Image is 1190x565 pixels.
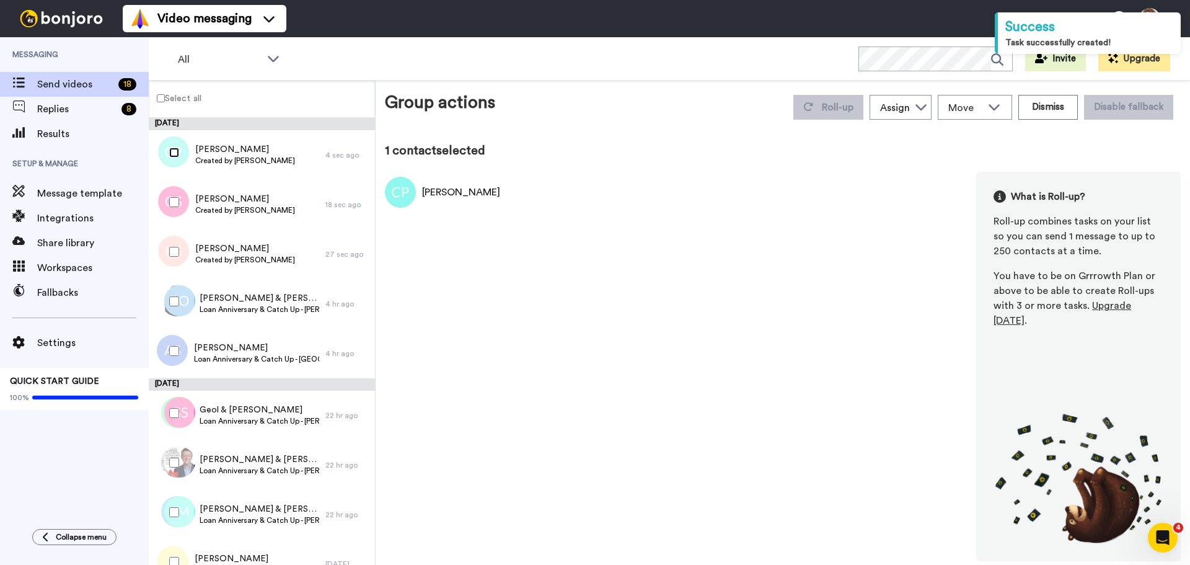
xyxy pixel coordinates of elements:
button: Roll-up [793,95,863,120]
div: Roll-up combines tasks on your list so you can send 1 message to up to 250 contacts at a time. [994,214,1163,259]
span: Workspaces [37,260,149,275]
span: Results [37,127,149,141]
span: Fallbacks [37,285,149,300]
span: What is Roll-up? [1011,189,1085,204]
div: 22 hr ago [325,411,369,420]
span: All [178,52,261,67]
span: [PERSON_NAME] [195,193,295,205]
div: You have to be on Grrrowth Plan or above to be able to create Roll-ups with 3 or more tasks. . [994,269,1163,328]
div: 4 sec ago [325,150,369,160]
span: Created by [PERSON_NAME] [195,205,295,215]
iframe: Intercom live chat [1148,523,1178,553]
span: [PERSON_NAME] [195,143,295,156]
span: Send videos [37,77,113,92]
button: Dismiss [1018,95,1078,120]
span: Geol & [PERSON_NAME] [200,404,319,416]
span: Integrations [37,211,149,226]
div: 27 sec ago [325,249,369,259]
span: Loan Anniversary & Catch Up - [PERSON_NAME] [200,515,319,525]
span: [PERSON_NAME] & [PERSON_NAME] [200,453,319,466]
div: 22 hr ago [325,460,369,470]
span: Video messaging [157,10,252,27]
img: bj-logo-header-white.svg [15,10,108,27]
img: joro-roll.png [994,413,1163,544]
span: [PERSON_NAME] [194,342,319,354]
span: Loan Anniversary & Catch Up - [PERSON_NAME] [200,416,319,426]
span: Move [948,100,982,115]
span: Created by [PERSON_NAME] [195,156,295,166]
div: 1 contact selected [385,142,1181,159]
span: Collapse menu [56,532,107,542]
div: Assign [880,100,910,115]
div: Group actions [385,90,495,120]
div: [PERSON_NAME] [422,185,500,200]
span: QUICK START GUIDE [10,377,99,386]
div: 18 [118,78,136,91]
div: Task successfully created! [1005,37,1173,49]
button: Upgrade [1098,47,1170,71]
img: Image of Craig Pattison [385,177,416,208]
span: [PERSON_NAME] [195,553,319,565]
div: 4 hr ago [325,299,369,309]
span: [PERSON_NAME] & [PERSON_NAME] [200,503,319,515]
label: Select all [149,91,201,105]
div: 18 sec ago [325,200,369,210]
button: Collapse menu [32,529,117,545]
span: Roll-up [822,102,853,112]
input: Select all [157,94,165,102]
span: 4 [1173,523,1183,533]
div: 8 [121,103,136,115]
div: [DATE] [149,378,375,391]
span: Loan Anniversary & Catch Up - [PERSON_NAME] [200,466,319,476]
span: [PERSON_NAME] & [PERSON_NAME] [200,292,319,305]
span: Loan Anniversary & Catch Up - [GEOGRAPHIC_DATA] [194,354,319,364]
span: Settings [37,336,149,350]
div: [DATE] [149,118,375,130]
span: 100% [10,393,29,403]
span: Created by [PERSON_NAME] [195,255,295,265]
div: Success [1005,17,1173,37]
button: Invite [1025,47,1086,71]
div: 22 hr ago [325,510,369,520]
button: Disable fallback [1084,95,1173,120]
span: Loan Anniversary & Catch Up - [PERSON_NAME] [200,305,319,314]
span: Replies [37,102,117,117]
span: Share library [37,236,149,251]
span: Message template [37,186,149,201]
div: 4 hr ago [325,349,369,358]
img: vm-color.svg [130,9,150,29]
span: [PERSON_NAME] [195,242,295,255]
